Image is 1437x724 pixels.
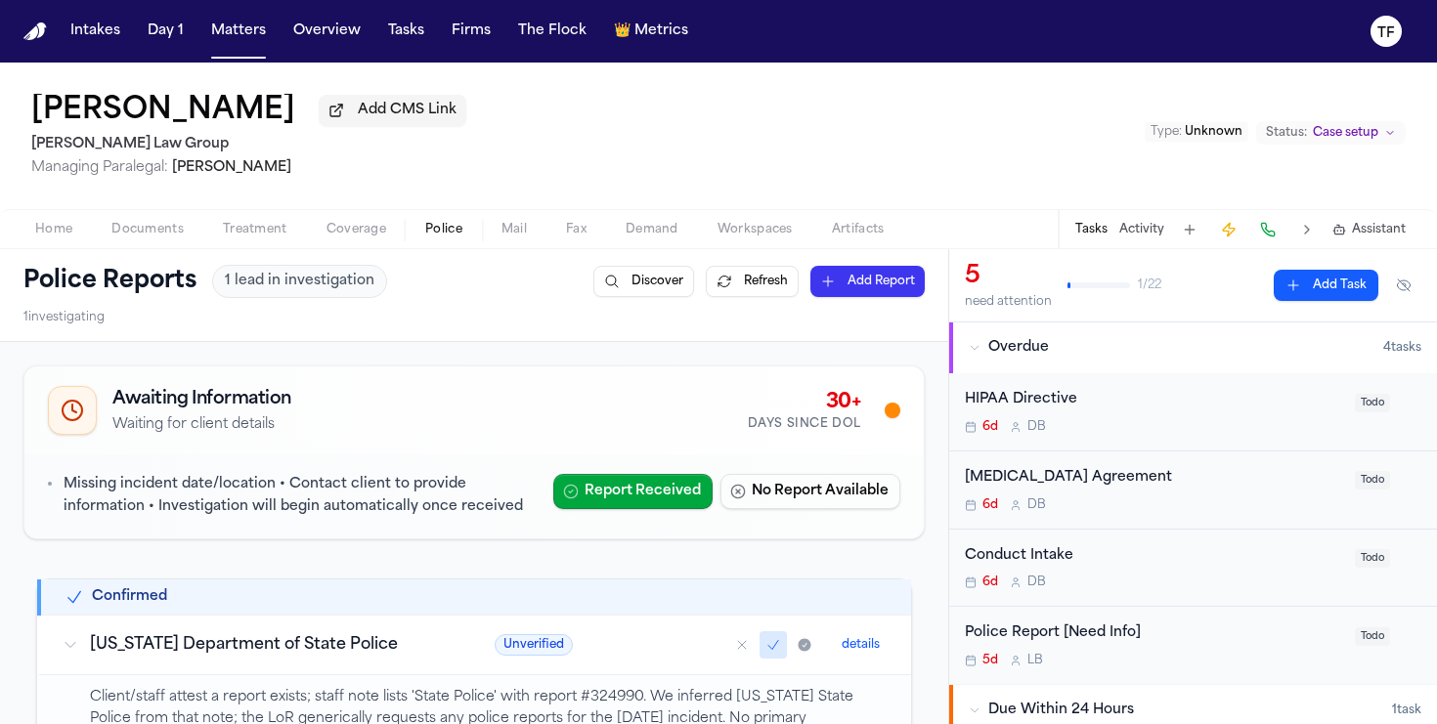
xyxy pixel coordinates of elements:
span: crown [614,21,631,41]
button: No Report Available [720,474,900,509]
text: TF [1377,26,1395,40]
button: Refresh [706,266,799,297]
div: need attention [965,294,1052,310]
h3: [US_STATE] Department of State Police [90,633,448,657]
span: Coverage [327,222,386,237]
h1: [PERSON_NAME] [31,94,295,129]
span: D B [1027,575,1046,590]
span: Home [35,222,72,237]
p: Waiting for client details [112,415,291,435]
img: Finch Logo [23,22,47,41]
button: Report Received [553,474,713,509]
span: L B [1027,653,1043,668]
span: D B [1027,419,1046,435]
span: Police [425,222,462,237]
span: [PERSON_NAME] [172,160,291,175]
h1: Police Reports [23,266,196,297]
span: Status: [1266,125,1307,141]
button: Overview [285,14,369,49]
div: Open task: HIPAA Directive [949,373,1437,451]
h2: [PERSON_NAME] Law Group [31,133,466,156]
span: 1 task [1392,703,1421,718]
div: Open task: Police Report [Need Info] [949,607,1437,684]
button: The Flock [510,14,594,49]
span: Type : [1151,126,1182,138]
span: 5d [982,653,998,668]
button: Edit matter name [31,94,295,129]
button: Day 1 [140,14,192,49]
span: 1 / 22 [1138,277,1161,293]
span: Todo [1355,471,1390,490]
span: Unverified [495,634,573,656]
span: Case setup [1313,125,1378,141]
div: HIPAA Directive [965,389,1343,411]
button: Tasks [380,14,432,49]
button: crownMetrics [606,14,696,49]
div: Conduct Intake [965,545,1343,568]
span: Metrics [634,21,688,41]
span: Assistant [1352,222,1406,237]
span: Todo [1355,549,1390,568]
div: Days Since DOL [748,416,861,432]
div: 5 [965,261,1052,292]
button: details [834,633,888,657]
button: Add CMS Link [319,95,466,126]
div: [MEDICAL_DATA] Agreement [965,467,1343,490]
button: Mark as no report [728,631,756,659]
div: Open task: Retainer Agreement [949,451,1437,530]
button: Mark as received [791,631,818,659]
span: Overdue [988,338,1049,358]
button: Add Task [1176,216,1203,243]
span: Add CMS Link [358,101,457,120]
span: 1 lead in investigation [225,272,374,291]
span: Due Within 24 Hours [988,701,1134,720]
span: Treatment [223,222,287,237]
button: Intakes [63,14,128,49]
button: Edit Type: Unknown [1145,122,1248,142]
span: Managing Paralegal: [31,160,168,175]
span: Documents [111,222,184,237]
button: Assistant [1332,222,1406,237]
button: Overdue4tasks [949,322,1437,373]
span: 4 task s [1383,340,1421,356]
h2: Confirmed [92,587,167,607]
span: Todo [1355,627,1390,646]
a: Home [23,22,47,41]
button: Matters [203,14,274,49]
button: Add Task [1274,270,1378,301]
span: Artifacts [832,222,885,237]
p: Missing incident date/location • Contact client to provide information • Investigation will begin... [64,474,538,519]
span: Demand [626,222,678,237]
button: Activity [1119,222,1164,237]
span: 6d [982,419,998,435]
span: 6d [982,575,998,590]
button: Firms [444,14,499,49]
span: D B [1027,497,1046,513]
button: Hide completed tasks (⌘⇧H) [1386,270,1421,301]
div: Police Report [Need Info] [965,622,1343,645]
div: 30+ [748,389,861,416]
span: Workspaces [718,222,793,237]
button: Tasks [1075,222,1108,237]
button: Change status from Case setup [1256,121,1406,145]
button: Make a Call [1254,216,1282,243]
button: Discover [593,266,694,297]
button: Add Report [810,266,925,297]
span: 1 investigating [23,310,105,325]
div: Open task: Conduct Intake [949,530,1437,608]
span: Unknown [1185,126,1242,138]
span: Fax [566,222,587,237]
h2: Awaiting Information [112,386,291,413]
span: Mail [501,222,527,237]
span: 6d [982,497,998,513]
span: Todo [1355,394,1390,412]
button: Create Immediate Task [1215,216,1242,243]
